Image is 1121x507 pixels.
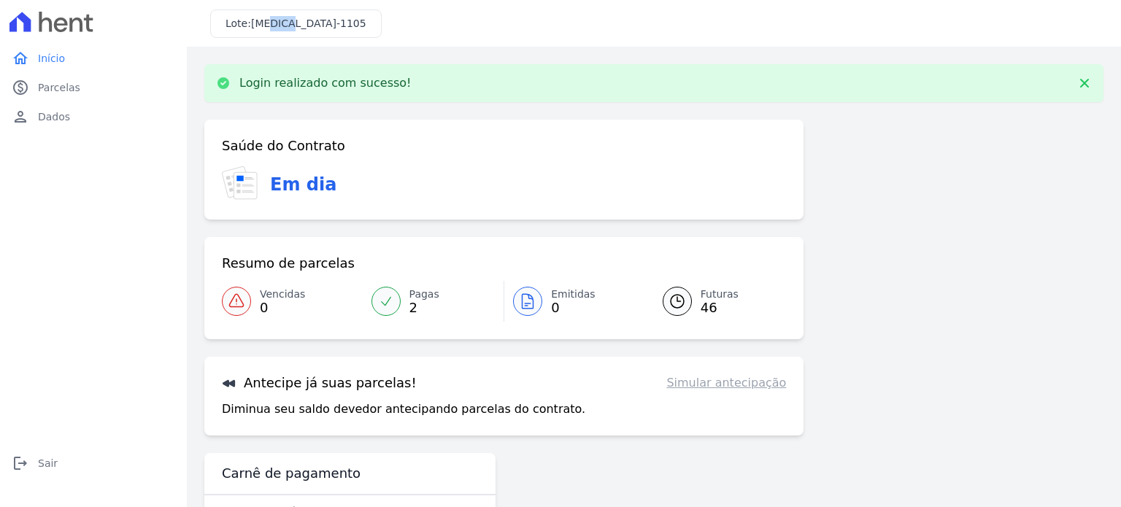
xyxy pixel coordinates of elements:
span: Dados [38,109,70,124]
span: Parcelas [38,80,80,95]
h3: Saúde do Contrato [222,137,345,155]
a: personDados [6,102,181,131]
h3: Lote: [226,16,366,31]
span: Pagas [409,287,439,302]
i: home [12,50,29,67]
span: 2 [409,302,439,314]
h3: Em dia [270,171,336,198]
span: 0 [260,302,305,314]
a: Emitidas 0 [504,281,645,322]
a: paidParcelas [6,73,181,102]
span: 46 [701,302,739,314]
a: homeInício [6,44,181,73]
i: paid [12,79,29,96]
span: [MEDICAL_DATA]-1105 [251,18,366,29]
a: Pagas 2 [363,281,504,322]
p: Diminua seu saldo devedor antecipando parcelas do contrato. [222,400,585,418]
a: Futuras 46 [645,281,787,322]
a: Simular antecipação [666,374,786,392]
span: Emitidas [551,287,596,302]
h3: Resumo de parcelas [222,255,355,272]
p: Login realizado com sucesso! [239,76,412,90]
a: Vencidas 0 [222,281,363,322]
span: Início [38,51,65,66]
span: Futuras [701,287,739,302]
span: Vencidas [260,287,305,302]
h3: Antecipe já suas parcelas! [222,374,417,392]
span: Sair [38,456,58,471]
i: logout [12,454,29,472]
a: logoutSair [6,449,181,478]
i: person [12,108,29,125]
span: 0 [551,302,596,314]
h3: Carnê de pagamento [222,465,361,482]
